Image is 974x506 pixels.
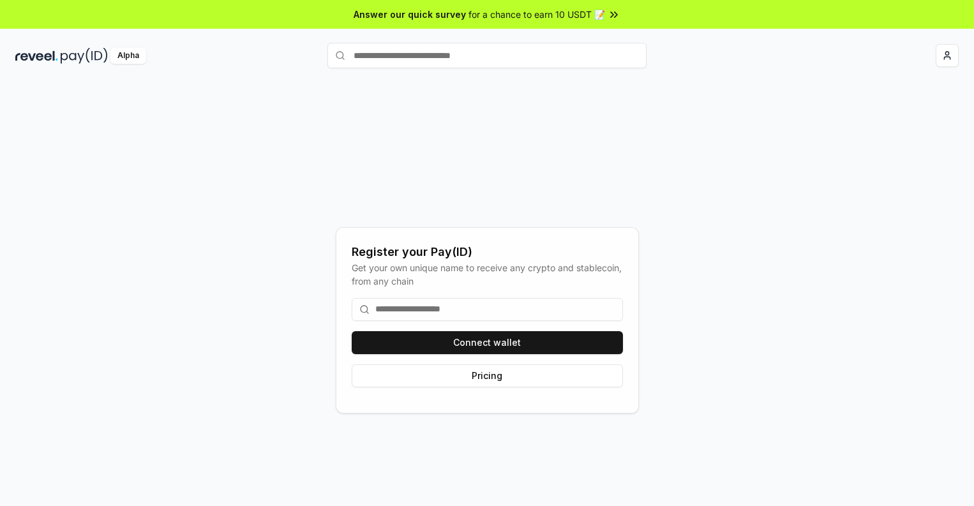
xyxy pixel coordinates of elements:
button: Connect wallet [352,331,623,354]
button: Pricing [352,364,623,387]
img: pay_id [61,48,108,64]
div: Register your Pay(ID) [352,243,623,261]
img: reveel_dark [15,48,58,64]
div: Alpha [110,48,146,64]
span: Answer our quick survey [354,8,466,21]
div: Get your own unique name to receive any crypto and stablecoin, from any chain [352,261,623,288]
span: for a chance to earn 10 USDT 📝 [468,8,605,21]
